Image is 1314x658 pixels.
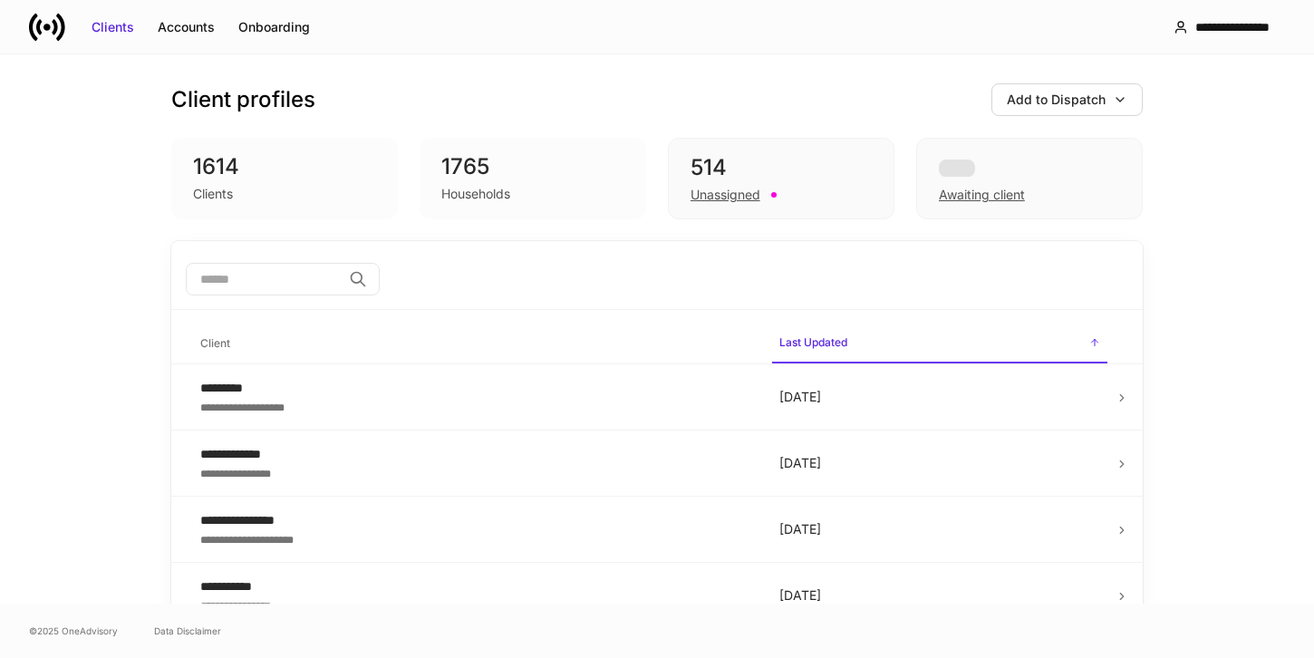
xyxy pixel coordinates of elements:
div: 514 [691,153,872,182]
p: [DATE] [779,586,1100,605]
button: Clients [80,13,146,42]
p: [DATE] [779,454,1100,472]
p: [DATE] [779,520,1100,538]
a: Data Disclaimer [154,624,221,638]
div: Accounts [158,18,215,36]
div: 1614 [193,152,376,181]
div: Awaiting client [939,186,1025,204]
div: Onboarding [238,18,310,36]
p: [DATE] [779,388,1100,406]
h3: Client profiles [171,85,315,114]
div: 514Unassigned [668,138,894,219]
button: Onboarding [227,13,322,42]
span: © 2025 OneAdvisory [29,624,118,638]
div: Households [441,185,510,203]
div: Clients [92,18,134,36]
span: Client [193,325,758,363]
div: Unassigned [691,186,760,204]
div: Add to Dispatch [1007,91,1106,109]
span: Last Updated [772,324,1107,363]
h6: Client [200,334,230,352]
div: Awaiting client [916,138,1143,219]
div: Clients [193,185,233,203]
h6: Last Updated [779,334,847,351]
button: Accounts [146,13,227,42]
button: Add to Dispatch [991,83,1143,116]
div: 1765 [441,152,624,181]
